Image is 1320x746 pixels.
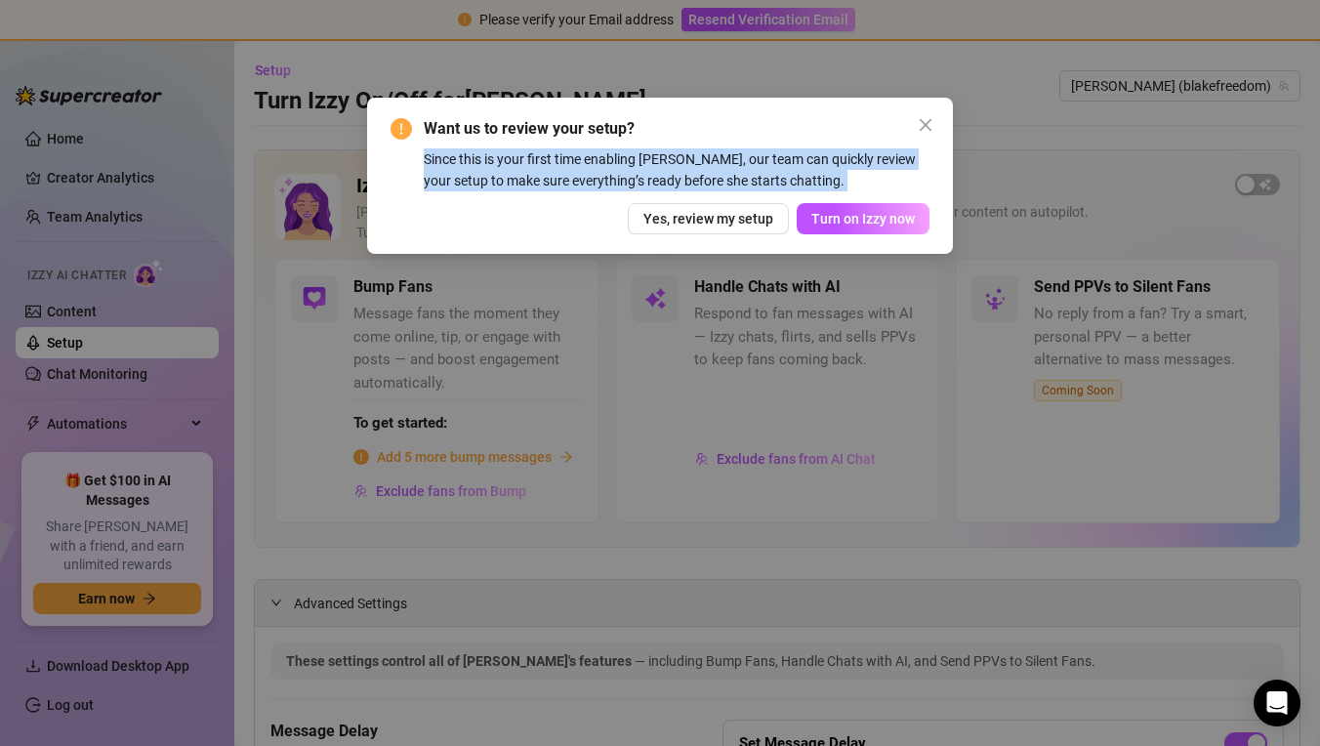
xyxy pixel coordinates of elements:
[1254,680,1300,726] div: Open Intercom Messenger
[643,211,773,227] span: Yes, review my setup
[918,117,933,133] span: close
[910,109,941,141] button: Close
[424,148,929,191] div: Since this is your first time enabling [PERSON_NAME], our team can quickly review your setup to m...
[424,117,929,141] span: Want us to review your setup?
[391,118,412,140] span: exclamation-circle
[628,203,789,234] button: Yes, review my setup
[797,203,929,234] button: Turn on Izzy now
[910,117,941,133] span: Close
[811,211,915,227] span: Turn on Izzy now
